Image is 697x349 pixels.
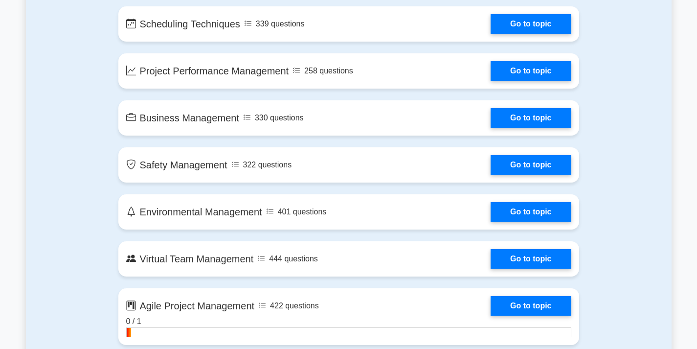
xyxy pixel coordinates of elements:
[491,296,571,316] a: Go to topic
[491,202,571,222] a: Go to topic
[491,155,571,175] a: Go to topic
[491,61,571,81] a: Go to topic
[491,108,571,128] a: Go to topic
[491,249,571,269] a: Go to topic
[491,14,571,34] a: Go to topic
